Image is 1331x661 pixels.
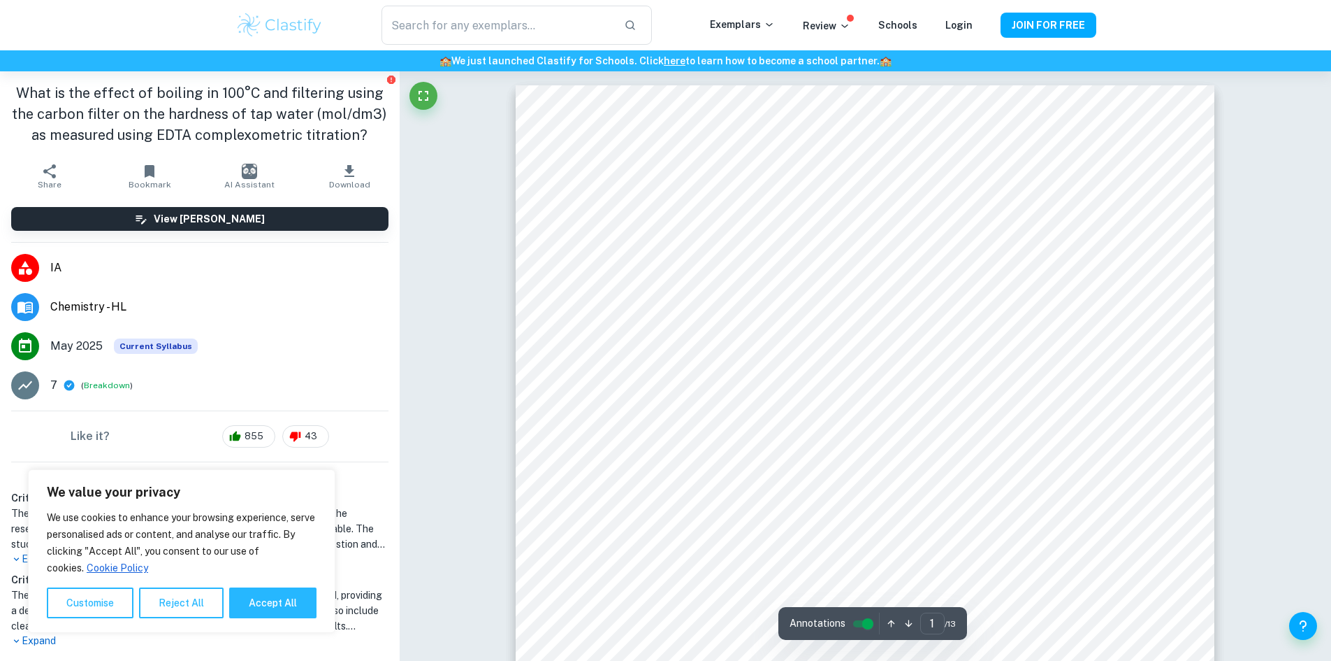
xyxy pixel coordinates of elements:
button: Customise [47,588,133,618]
button: Breakdown [84,379,130,392]
p: Exemplars [710,17,775,32]
h6: Criterion A [ 4 / 6 ]: [11,490,388,506]
button: Report issue [386,74,397,85]
div: This exemplar is based on the current syllabus. Feel free to refer to it for inspiration/ideas wh... [114,339,198,354]
span: IA [50,260,388,276]
span: 855 [237,429,271,443]
span: 🏫 [439,55,451,66]
span: Current Syllabus [114,339,198,354]
span: Download [329,180,370,190]
p: We use cookies to enhance your browsing experience, serve personalised ads or content, and analys... [47,509,317,576]
input: Search for any exemplars... [381,6,612,45]
span: Share [38,180,61,190]
span: Annotations [790,616,845,631]
a: here [664,55,685,66]
h1: The student clearly states the independent and dependent variables in the research question, howe... [11,506,388,552]
div: 43 [282,425,329,448]
p: We value your privacy [47,484,317,501]
a: Cookie Policy [86,562,149,574]
span: Bookmark [129,180,171,190]
button: JOIN FOR FREE [1001,13,1096,38]
h1: The student clearly describes how the data was obtained and processed, providing a detailed and p... [11,588,388,634]
span: ( ) [81,379,133,392]
div: 855 [222,425,275,448]
span: May 2025 [50,338,103,355]
span: 🏫 [880,55,892,66]
a: Schools [878,20,917,31]
img: AI Assistant [242,164,257,179]
button: Reject All [139,588,224,618]
button: Help and Feedback [1289,612,1317,640]
button: Accept All [229,588,317,618]
span: AI Assistant [224,180,275,190]
a: Login [945,20,973,31]
span: / 13 [945,618,956,630]
span: Chemistry - HL [50,299,388,315]
h6: We just launched Clastify for Schools. Click to learn how to become a school partner. [3,53,1328,69]
h6: Criterion B [ 5 / 6 ]: [11,572,388,588]
h1: What is the effect of boiling in 100°C and filtering using the carbon filter on the hardness of t... [11,83,388,145]
div: We value your privacy [28,469,335,633]
button: Fullscreen [409,82,437,110]
h6: Examiner's summary [6,468,394,485]
span: 43 [297,429,325,443]
p: 7 [50,377,57,394]
button: Download [300,157,400,196]
h6: View [PERSON_NAME] [154,211,265,227]
button: Bookmark [100,157,200,196]
img: Clastify logo [235,11,324,39]
p: Expand [11,552,388,567]
p: Review [803,18,850,34]
button: View [PERSON_NAME] [11,207,388,231]
h6: Like it? [71,428,110,445]
p: Expand [11,634,388,648]
button: AI Assistant [200,157,300,196]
